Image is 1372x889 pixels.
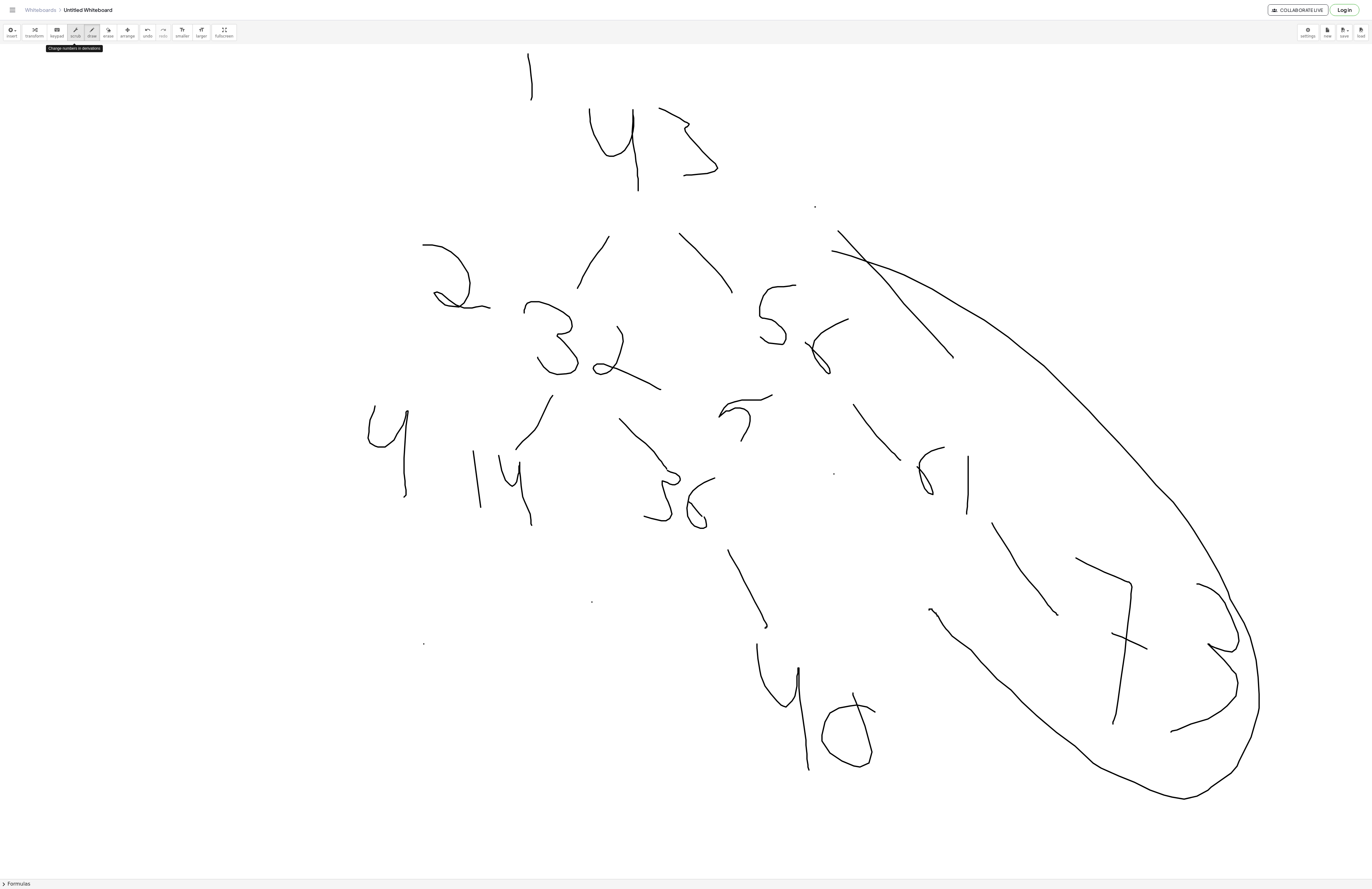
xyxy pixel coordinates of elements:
button: redoredo [156,24,171,41]
button: Collaborate Live [1268,4,1329,16]
button: scrub [67,24,84,41]
button: insert [3,24,21,41]
span: settings [1301,34,1316,38]
span: transform [25,34,44,38]
span: larger [196,34,207,38]
span: save [1340,34,1349,38]
button: new [1320,24,1335,41]
span: undo [143,34,153,38]
span: erase [103,34,113,38]
span: scrub [71,34,81,38]
span: draw [88,34,97,38]
button: fullscreen [212,24,237,41]
button: Toggle navigation [8,5,18,15]
button: save [1337,24,1353,41]
button: transform [22,24,47,41]
i: format_size [198,26,204,34]
span: insert [7,34,17,38]
button: Log in [1330,4,1359,16]
button: format_sizesmaller [172,24,193,41]
button: format_sizelarger [193,24,210,41]
i: format_size [179,26,185,34]
div: Change numbers in derivations [46,45,103,52]
button: settings [1297,24,1319,41]
span: keypad [50,34,64,38]
span: new [1324,34,1332,38]
span: fullscreen [215,34,233,38]
span: arrange [120,34,135,38]
button: undoundo [140,24,156,41]
i: redo [160,26,166,34]
span: load [1357,34,1365,38]
span: smaller [176,34,189,38]
button: draw [84,24,100,41]
button: erase [100,24,117,41]
span: redo [159,34,168,38]
button: load [1354,24,1369,41]
button: arrange [117,24,138,41]
button: keyboardkeypad [47,24,68,41]
span: Collaborate Live [1273,7,1323,13]
i: keyboard [54,26,60,34]
i: undo [145,26,151,34]
a: Whiteboards [25,7,56,13]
